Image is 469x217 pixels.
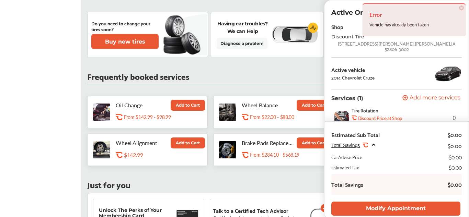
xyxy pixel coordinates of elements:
[410,95,460,101] span: Add more services
[449,164,462,171] div: $0.00
[331,22,343,31] div: Shop
[124,152,188,158] div: $142.99
[331,67,375,73] div: Active vehicle
[171,100,205,111] button: Add to Cart
[434,63,462,84] img: 8903_st0640_046.jpg
[297,100,331,111] button: Add to Cart
[219,104,236,121] img: tire-wheel-balance-thumb.jpg
[331,164,359,171] div: Estimated Tax
[331,95,363,101] p: Services (1)
[331,181,363,188] b: Total Savings
[448,141,462,150] div: $0.00
[331,9,404,16] p: Active Order - 1471881
[331,41,462,52] div: [STREET_ADDRESS][PERSON_NAME] , [PERSON_NAME] , IA 52806-3002
[402,95,462,101] a: Add more services
[91,34,159,49] button: Buy new tires
[87,181,130,188] p: Just for you
[358,115,402,121] b: Discount Price at Shop
[331,75,375,80] div: 2014 Chevrolet Cruze
[171,137,205,148] button: Add to Cart
[91,34,160,49] a: Buy new tires
[331,154,362,160] div: CarAdvise Price
[217,38,267,49] a: Diagnose a problem
[124,114,171,120] p: From $142.99 - $98.99
[459,5,464,10] span: ×
[163,12,204,57] img: new-tire.a0c7fe23.svg
[308,23,318,33] img: cardiogram-logo.18e20815.svg
[449,154,462,160] div: $0.00
[93,141,110,158] img: wheel-alignment-thumb.jpg
[448,131,462,138] div: $0.00
[242,102,293,108] p: Wheel Balance
[271,26,318,44] img: diagnose-vehicle.c84bcb0a.svg
[87,73,189,79] p: Frequently booked services
[116,140,167,146] p: Wheel Alignment
[217,20,268,35] p: Having car troubles? We can Help
[402,95,460,101] button: Add more services
[91,20,159,32] p: Do you need to change your tires soon?
[441,181,462,188] b: $0.00
[331,131,380,138] div: Estimated Sub Total
[331,104,459,132] div: 0
[250,152,299,158] p: From $284.10 - $568.19
[219,141,236,158] img: brake-pads-replacement-thumb.jpg
[352,108,378,113] span: Tire Rotation
[242,140,293,146] p: Brake Pads Replacement
[297,137,331,148] button: Add to Cart
[334,111,349,125] img: tire-rotation-thumb.jpg
[116,102,167,108] p: Oil Change
[93,104,110,121] img: oil-change-thumb.jpg
[250,114,294,120] p: From $22.00 - $88.00
[331,202,460,216] button: Modify Appointment
[331,34,441,39] div: Discount Tire
[369,20,459,29] div: Vehicle has already been taken
[331,143,360,148] span: Total Savings
[369,9,459,20] h4: Error
[321,204,329,212] img: check-icon.521c8815.svg
[213,207,288,214] p: Talk to a Certified Tech Advisor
